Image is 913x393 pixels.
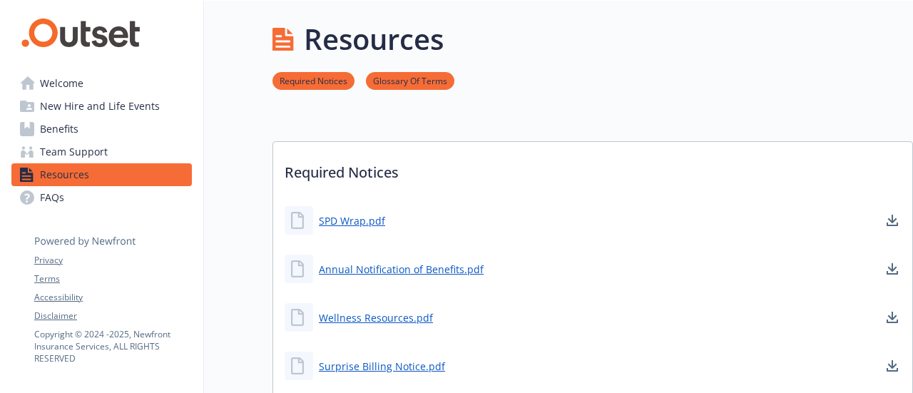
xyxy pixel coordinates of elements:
a: download document [884,260,901,277]
a: Team Support [11,141,192,163]
a: Terms [34,272,191,285]
a: download document [884,212,901,229]
a: Resources [11,163,192,186]
span: FAQs [40,186,64,209]
a: Disclaimer [34,310,191,322]
a: Annual Notification of Benefits.pdf [319,262,484,277]
a: SPD Wrap.pdf [319,213,385,228]
a: Privacy [34,254,191,267]
a: Benefits [11,118,192,141]
a: Surprise Billing Notice.pdf [319,359,445,374]
a: Welcome [11,72,192,95]
a: FAQs [11,186,192,209]
a: download document [884,357,901,374]
span: Welcome [40,72,83,95]
a: download document [884,309,901,326]
span: Resources [40,163,89,186]
a: New Hire and Life Events [11,95,192,118]
a: Glossary Of Terms [366,73,454,87]
a: Required Notices [272,73,355,87]
p: Copyright © 2024 - 2025 , Newfront Insurance Services, ALL RIGHTS RESERVED [34,328,191,364]
p: Required Notices [273,142,912,195]
span: Team Support [40,141,108,163]
span: New Hire and Life Events [40,95,160,118]
h1: Resources [304,18,444,61]
a: Wellness Resources.pdf [319,310,433,325]
a: Accessibility [34,291,191,304]
span: Benefits [40,118,78,141]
